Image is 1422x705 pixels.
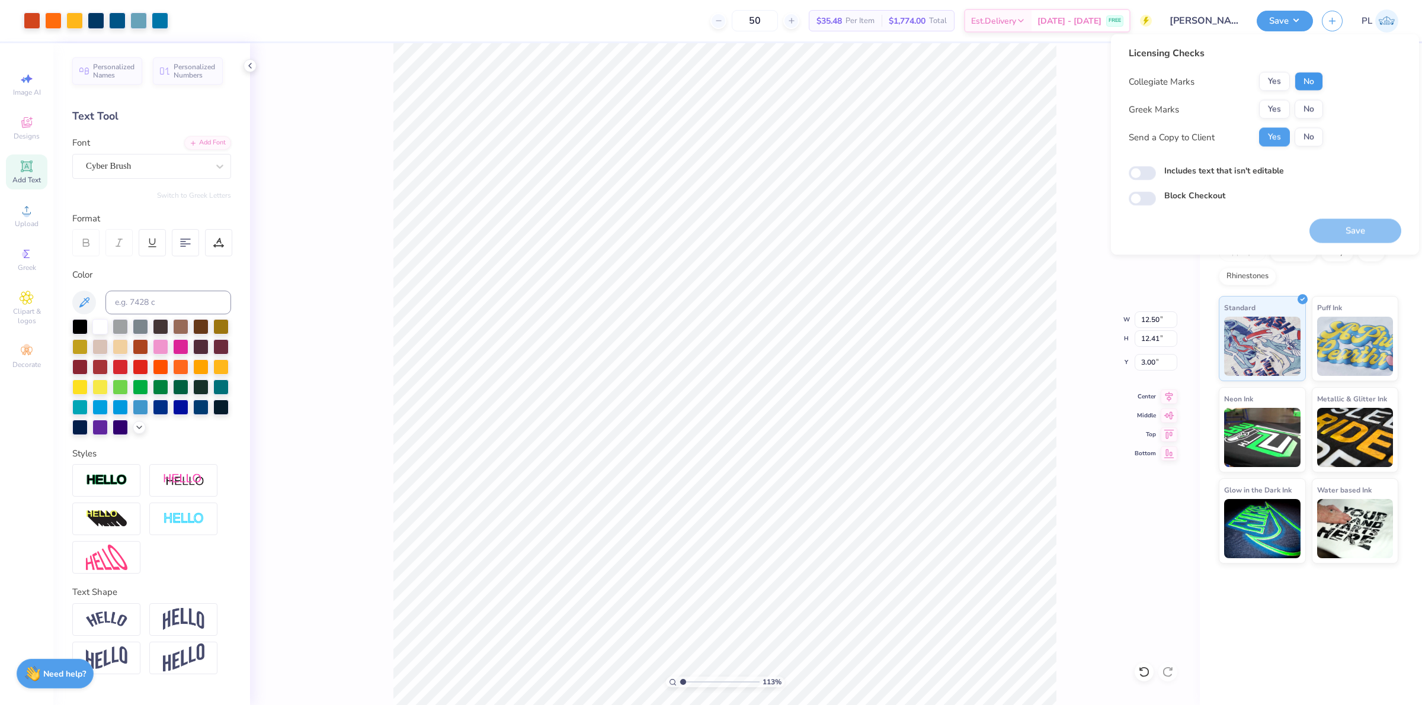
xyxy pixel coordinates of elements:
[1129,130,1215,144] div: Send a Copy to Client
[163,643,204,672] img: Rise
[105,291,231,314] input: e.g. 7428 c
[1129,102,1179,116] div: Greek Marks
[1317,317,1394,376] img: Puff Ink
[72,268,231,282] div: Color
[184,136,231,150] div: Add Font
[929,15,947,27] span: Total
[971,15,1016,27] span: Est. Delivery
[1259,100,1290,119] button: Yes
[13,88,41,97] span: Image AI
[1037,15,1101,27] span: [DATE] - [DATE]
[1317,408,1394,467] img: Metallic & Glitter Ink
[6,307,47,326] span: Clipart & logos
[732,10,778,31] input: – –
[1375,9,1398,33] img: Pamela Lois Reyes
[163,608,204,630] img: Arch
[43,668,86,680] strong: Need help?
[1129,46,1323,60] div: Licensing Checks
[18,263,36,272] span: Greek
[72,447,231,461] div: Styles
[1362,14,1372,28] span: PL
[86,545,127,570] img: Free Distort
[1224,408,1301,467] img: Neon Ink
[1295,128,1323,147] button: No
[72,108,231,124] div: Text Tool
[1164,165,1284,177] label: Includes text that isn't editable
[1317,499,1394,558] img: Water based Ink
[12,360,41,369] span: Decorate
[157,191,231,200] button: Switch to Greek Letters
[1224,317,1301,376] img: Standard
[889,15,925,27] span: $1,774.00
[1164,189,1225,202] label: Block Checkout
[12,175,41,185] span: Add Text
[163,512,204,526] img: Negative Space
[1224,484,1292,496] span: Glow in the Dark Ink
[1109,17,1121,25] span: FREE
[93,63,135,79] span: Personalized Names
[1295,72,1323,91] button: No
[86,611,127,627] img: Arc
[14,131,40,141] span: Designs
[1135,411,1156,420] span: Middle
[1317,301,1342,314] span: Puff Ink
[1161,9,1248,33] input: Untitled Design
[72,212,232,226] div: Format
[1295,100,1323,119] button: No
[1259,72,1290,91] button: Yes
[72,585,231,599] div: Text Shape
[72,136,90,150] label: Font
[816,15,842,27] span: $35.48
[1135,392,1156,401] span: Center
[1135,449,1156,458] span: Bottom
[1257,11,1313,31] button: Save
[1224,301,1256,314] span: Standard
[845,15,875,27] span: Per Item
[86,510,127,529] img: 3d Illusion
[1135,430,1156,439] span: Top
[1317,392,1387,405] span: Metallic & Glitter Ink
[1317,484,1372,496] span: Water based Ink
[1224,392,1253,405] span: Neon Ink
[1224,499,1301,558] img: Glow in the Dark Ink
[15,219,39,228] span: Upload
[1129,75,1194,88] div: Collegiate Marks
[763,677,782,687] span: 113 %
[163,473,204,488] img: Shadow
[174,63,216,79] span: Personalized Numbers
[1219,268,1276,285] div: Rhinestones
[1362,9,1398,33] a: PL
[86,474,127,487] img: Stroke
[86,646,127,669] img: Flag
[1259,128,1290,147] button: Yes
